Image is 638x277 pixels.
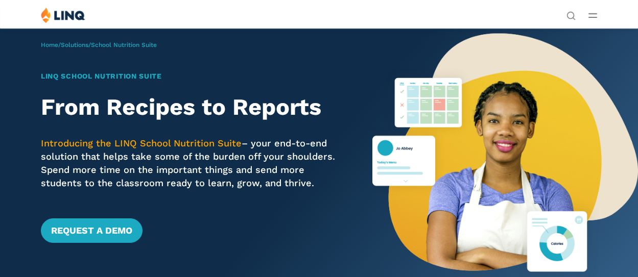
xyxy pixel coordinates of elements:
nav: Utility Navigation [566,7,576,19]
img: LINQ | K‑12 Software [41,7,85,23]
a: Solutions [61,41,88,48]
h1: LINQ School Nutrition Suite [41,71,346,82]
h2: From Recipes to Reports [41,94,346,120]
span: / / [41,41,157,48]
a: Home [41,41,58,48]
span: School Nutrition Suite [91,41,157,48]
button: Open Search Bar [566,10,576,19]
button: Open Main Menu [588,10,597,21]
span: Introducing the LINQ School Nutrition Suite [41,138,242,148]
a: Request a Demo [41,218,143,243]
p: – your end-to-end solution that helps take some of the burden off your shoulders. Spend more time... [41,137,346,190]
